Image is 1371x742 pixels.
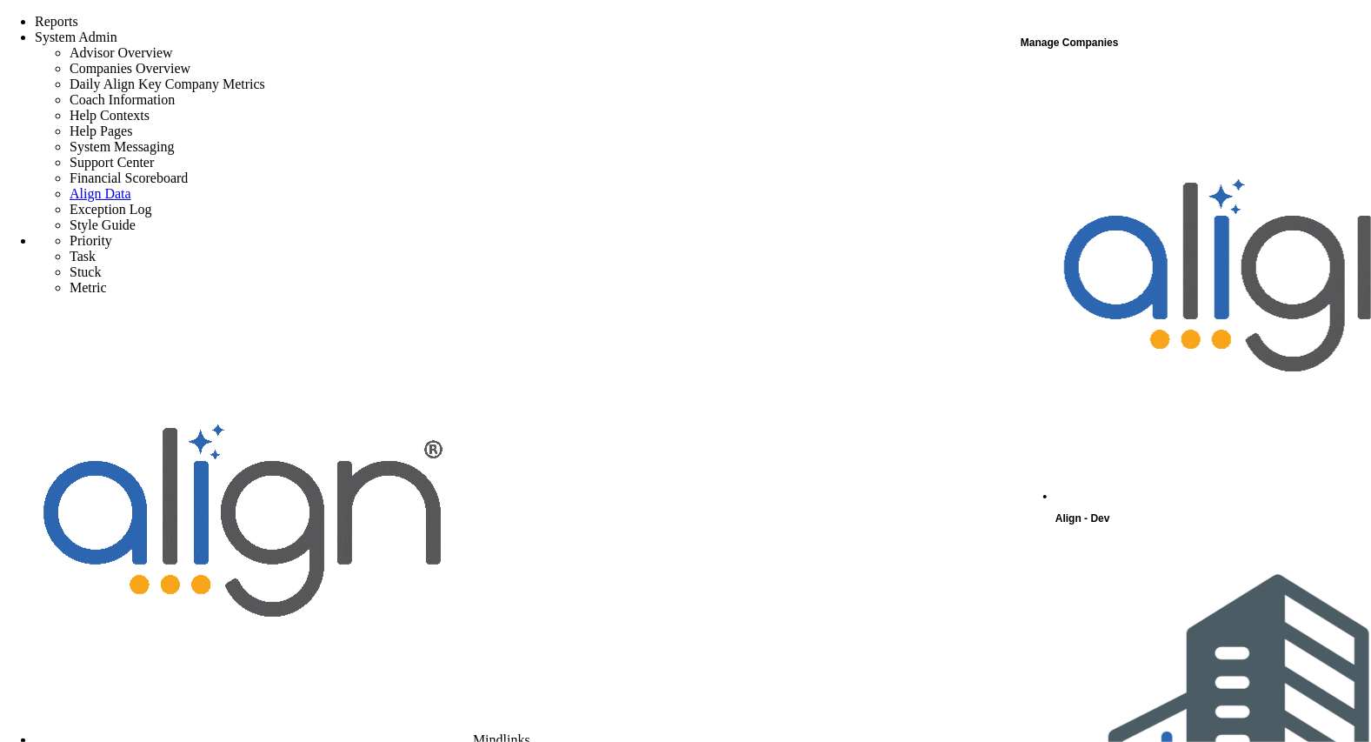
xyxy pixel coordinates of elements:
span: System Admin [35,30,117,44]
span: Companies Overview [70,61,190,76]
span: Help Pages [70,124,132,138]
span: Help Contexts [70,108,150,123]
span: Stuck [70,264,101,279]
span: Exception Log [70,202,152,217]
span: Daily Align Key Company Metrics [70,77,265,91]
span: Advisor Overview [70,45,173,60]
span: Align - Dev [1055,512,1110,525]
a: Align Data [70,186,131,201]
span: Support Center [70,155,154,170]
span: Financial Scoreboard [70,170,188,185]
span: Style Guide [70,217,136,232]
span: Task [70,249,96,264]
span: Priority [70,233,112,248]
span: Metric [70,280,107,295]
div: Manage Companies [1021,31,1368,54]
span: Coach Information [70,92,175,107]
span: System Messaging [70,139,174,154]
span: Reports [35,14,78,29]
